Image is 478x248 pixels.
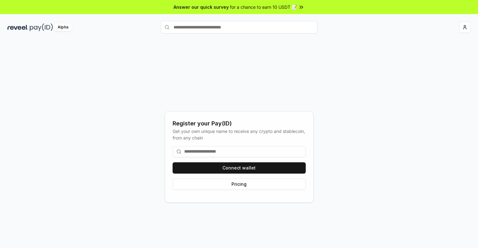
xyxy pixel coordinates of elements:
img: reveel_dark [8,23,29,31]
button: Pricing [173,179,306,190]
span: for a chance to earn 10 USDT 📝 [230,4,297,10]
div: Get your own unique name to receive any crypto and stablecoin, from any chain [173,128,306,141]
div: Alpha [54,23,72,31]
span: Answer our quick survey [174,4,229,10]
button: Connect wallet [173,162,306,174]
div: Register your Pay(ID) [173,119,306,128]
img: pay_id [30,23,53,31]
